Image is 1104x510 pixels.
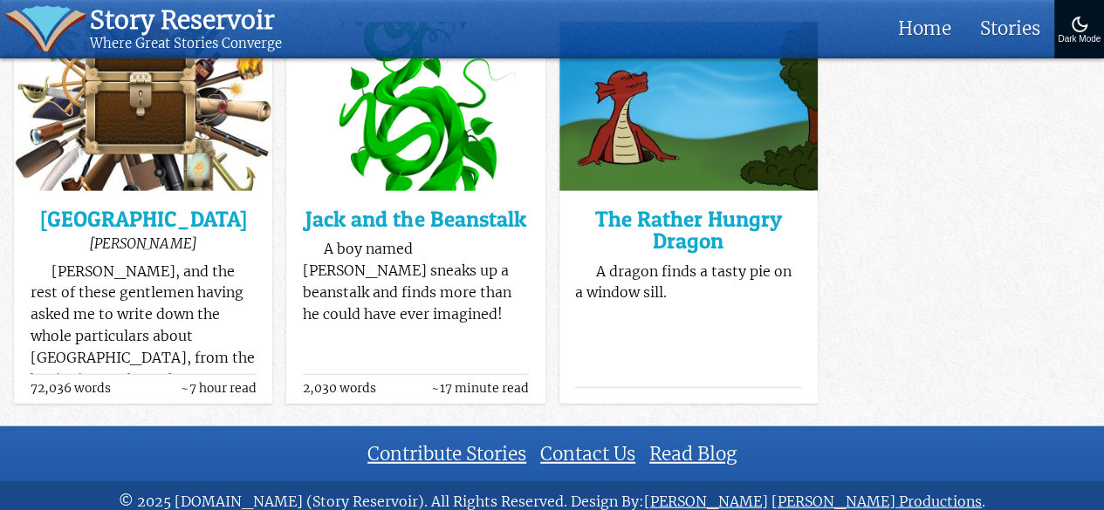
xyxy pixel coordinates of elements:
p: A dragon finds a tasty pie on a window sill. [575,262,801,305]
img: Jack and the Beanstalk [286,22,545,192]
div: Dark Mode [1058,35,1101,44]
p: [PERSON_NAME], and the rest of these gentlemen having asked me to write down the whole particular... [31,262,257,391]
span: 2,030 words [303,382,376,395]
span: 72,036 words [31,382,111,395]
div: Story Reservoir [90,5,282,36]
a: Contribute Stories [360,435,533,473]
p: A boy named [PERSON_NAME] sneaks up a beanstalk and finds more than he could have ever imagined! [303,239,529,325]
a: Read Blog [642,435,744,473]
a: Jack and the Beanstalk [303,208,529,230]
div: [PERSON_NAME] [31,235,257,252]
span: ~7 hour read [181,382,257,395]
img: Turn On Dark Mode [1069,14,1090,35]
a: The Rather Hungry Dragon [575,208,801,253]
div: Where Great Stories Converge [90,36,282,52]
img: icon of book with waver spilling out. [5,5,86,52]
span: ~17 minute read [431,382,529,395]
img: Treasure Island [14,22,272,192]
a: Contact Us [533,435,642,473]
img: The Rather Hungry Dragon [559,22,818,192]
a: [GEOGRAPHIC_DATA] [31,208,257,230]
